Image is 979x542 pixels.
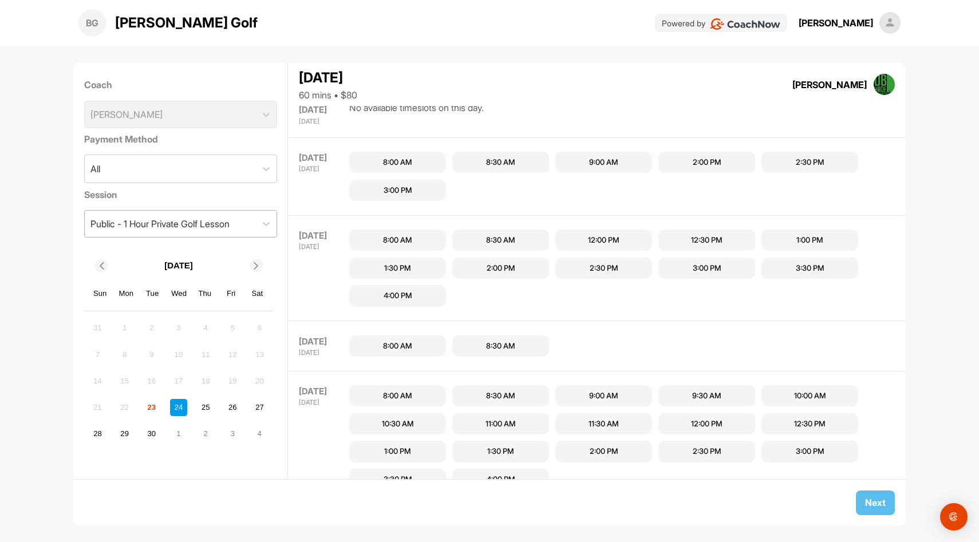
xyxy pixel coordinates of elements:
div: Not available Sunday, August 31st, 2025 [89,319,106,337]
div: Not available Monday, September 1st, 2025 [116,319,133,337]
div: 12:30 PM [794,418,826,430]
div: 8:00 AM [383,341,412,352]
div: [DATE] [299,164,346,174]
div: [DATE] [299,230,346,243]
div: [DATE] [299,117,346,126]
p: [DATE] [164,259,193,272]
div: [PERSON_NAME] [799,16,873,30]
div: 8:00 AM [383,390,412,402]
div: 11:30 AM [589,418,619,430]
div: 2:30 PM [796,157,824,168]
div: 3:00 PM [693,263,721,274]
div: [DATE] [299,242,346,252]
div: Not available Friday, September 5th, 2025 [224,319,241,337]
div: No available timeslots on this day. [349,101,484,126]
div: 8:30 AM [486,235,515,246]
div: Not available Tuesday, September 2nd, 2025 [143,319,160,337]
div: 12:00 PM [691,418,723,430]
div: Choose Saturday, September 27th, 2025 [251,399,269,416]
div: Mon [119,286,134,301]
div: Choose Sunday, September 28th, 2025 [89,425,106,442]
div: [DATE] [299,385,346,398]
div: Not available Thursday, September 18th, 2025 [197,373,214,390]
div: [DATE] [299,398,346,408]
div: Not available Saturday, September 13th, 2025 [251,346,269,363]
div: Choose Thursday, October 2nd, 2025 [197,425,214,442]
div: Sat [250,286,265,301]
div: Choose Tuesday, September 30th, 2025 [143,425,160,442]
button: Next [856,490,895,515]
div: 2:30 PM [590,263,618,274]
div: Not available Wednesday, September 3rd, 2025 [170,319,187,337]
div: Not available Friday, September 19th, 2025 [224,373,241,390]
div: 9:30 AM [692,390,721,402]
div: 1:00 PM [384,446,411,457]
div: Choose Friday, September 26th, 2025 [224,399,241,416]
div: 8:30 AM [486,157,515,168]
div: Not available Monday, September 15th, 2025 [116,373,133,390]
div: Wed [171,286,186,301]
div: Choose Monday, September 29th, 2025 [116,425,133,442]
div: Open Intercom Messenger [940,503,968,531]
label: Session [84,188,277,201]
div: Not available Monday, September 8th, 2025 [116,346,133,363]
img: square_7d72e3b9a0e7cffca0d5903ffc03afe1.jpg [874,74,895,96]
div: 3:30 PM [796,263,824,274]
div: Sun [93,286,108,301]
div: [DATE] [299,152,346,165]
div: Choose Saturday, October 4th, 2025 [251,425,269,442]
div: 1:30 PM [384,263,411,274]
div: Not available Wednesday, September 10th, 2025 [170,346,187,363]
div: 8:30 AM [486,341,515,352]
div: 10:00 AM [794,390,826,402]
div: 2:00 PM [693,157,721,168]
div: [PERSON_NAME] [792,78,867,92]
div: Not available Sunday, September 14th, 2025 [89,373,106,390]
div: Choose Thursday, September 25th, 2025 [197,399,214,416]
div: 3:30 PM [384,474,412,485]
div: 3:00 PM [384,185,412,196]
div: Thu [198,286,212,301]
div: 2:00 PM [590,446,618,457]
div: Not available Saturday, September 20th, 2025 [251,373,269,390]
div: Tue [145,286,160,301]
div: Public - 1 Hour Private Golf Lesson [90,217,230,231]
div: 11:00 AM [485,418,516,430]
p: Powered by [662,17,705,29]
label: Payment Method [84,132,277,146]
div: 4:00 PM [487,474,515,485]
div: [DATE] [299,348,346,358]
div: Not available Thursday, September 4th, 2025 [197,319,214,337]
div: [DATE] [299,335,346,349]
div: Choose Wednesday, September 24th, 2025 [170,399,187,416]
label: Coach [84,78,277,92]
div: Not available Thursday, September 11th, 2025 [197,346,214,363]
div: Choose Wednesday, October 1st, 2025 [170,425,187,442]
div: [DATE] [299,68,357,88]
div: Choose Tuesday, September 23rd, 2025 [143,399,160,416]
div: month 2025-09 [88,318,270,444]
div: 9:00 AM [589,157,618,168]
div: 4:00 PM [384,290,412,302]
div: 8:00 AM [383,235,412,246]
div: 3:00 PM [796,446,824,457]
div: 10:30 AM [382,418,414,430]
div: 60 mins • $80 [299,88,357,102]
div: [DATE] [299,104,346,117]
div: Not available Tuesday, September 9th, 2025 [143,346,160,363]
div: 12:30 PM [691,235,723,246]
div: 8:30 AM [486,390,515,402]
div: 9:00 AM [589,390,618,402]
div: All [90,162,100,176]
img: square_default-ef6cabf814de5a2bf16c804365e32c732080f9872bdf737d349900a9daf73cf9.png [879,12,901,34]
div: 1:00 PM [796,235,823,246]
div: Not available Wednesday, September 17th, 2025 [170,373,187,390]
div: Not available Sunday, September 7th, 2025 [89,346,106,363]
div: Not available Tuesday, September 16th, 2025 [143,373,160,390]
div: Choose Friday, October 3rd, 2025 [224,425,241,442]
div: Fri [224,286,239,301]
div: 2:30 PM [693,446,721,457]
div: 1:30 PM [487,446,514,457]
img: CoachNow [710,18,780,30]
div: Not available Saturday, September 6th, 2025 [251,319,269,337]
